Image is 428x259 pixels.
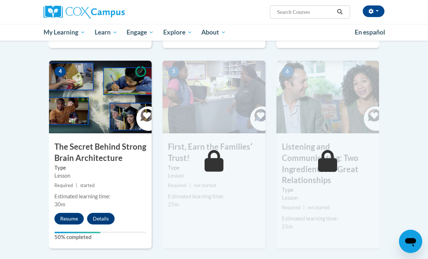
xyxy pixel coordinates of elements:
img: Course Image [162,61,265,134]
a: Learn [90,24,122,41]
span: not started [194,183,216,189]
span: About [201,28,226,37]
span: not started [308,205,330,211]
a: My Learning [39,24,90,41]
span: 4 [54,66,66,77]
label: Type [168,164,260,172]
span: 5 [168,66,180,77]
span: Required [282,205,300,211]
button: Resume [54,213,84,225]
span: | [303,205,305,211]
span: | [76,183,77,189]
span: started [80,183,95,189]
input: Search Courses [276,8,334,16]
div: Lesson [168,172,260,180]
h3: Listening and Communicating: Two Ingredients for Great Relationships [276,142,379,186]
img: Course Image [276,61,379,134]
div: Lesson [54,172,146,180]
span: 30m [54,202,65,208]
a: Cox Campus [44,5,150,19]
label: Type [54,164,146,172]
button: Details [87,213,115,225]
a: About [197,24,231,41]
span: 25m [282,224,293,230]
div: Estimated learning time: [54,193,146,201]
a: En español [350,25,390,40]
span: Explore [163,28,192,37]
div: Lesson [282,194,374,202]
h3: The Secret Behind Strong Brain Architecture [49,142,152,164]
a: Engage [122,24,159,41]
div: Estimated learning time: [168,193,260,201]
img: Course Image [49,61,152,134]
button: Search [334,8,345,16]
h3: First, Earn the Familiesʹ Trust! [162,142,265,164]
span: | [190,183,191,189]
span: Engage [127,28,154,37]
label: 50% completed [54,234,146,242]
span: Required [54,183,73,189]
button: Account Settings [363,5,384,17]
span: Learn [95,28,118,37]
span: My Learning [44,28,85,37]
div: Your progress [54,232,100,234]
span: Required [168,183,186,189]
label: Type [282,186,374,194]
span: 25m [168,202,179,208]
div: Estimated learning time: [282,215,374,223]
iframe: Button to launch messaging window [399,230,422,253]
span: 6 [282,66,293,77]
a: Explore [159,24,197,41]
span: En español [355,28,385,36]
img: Cox Campus [44,5,125,19]
div: Main menu [38,24,390,41]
